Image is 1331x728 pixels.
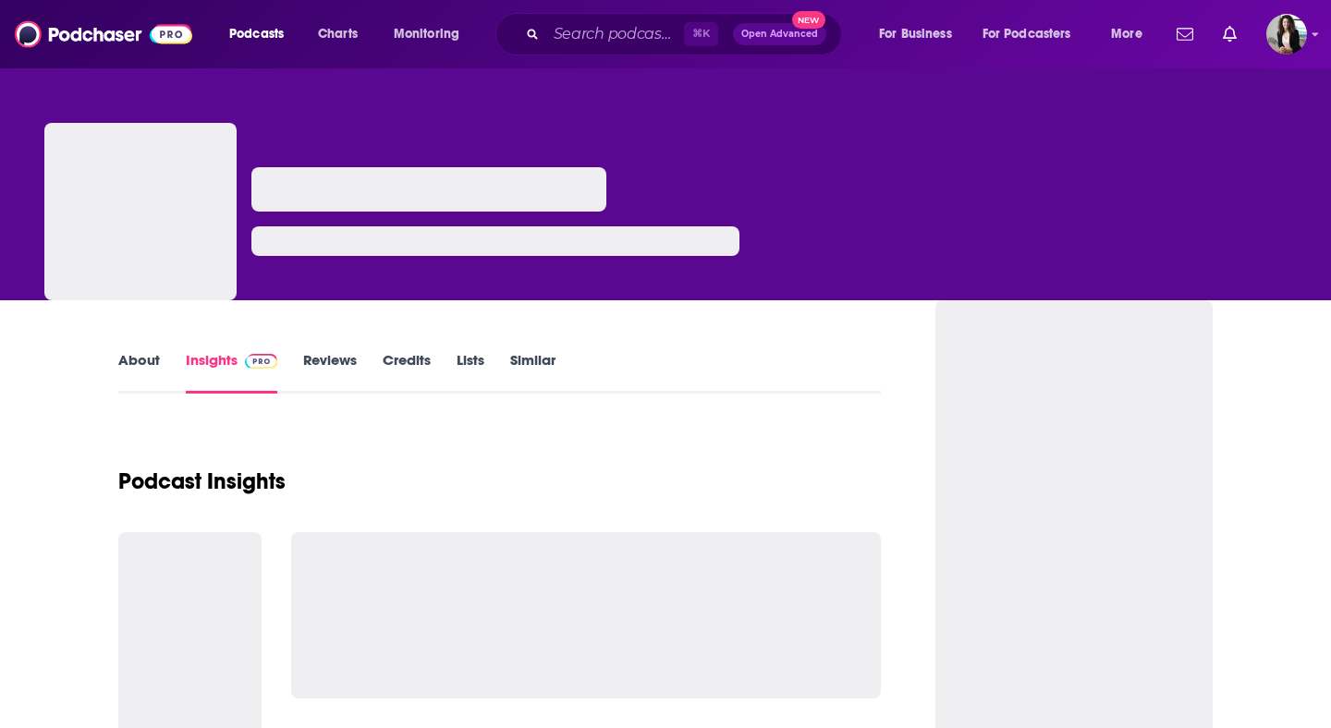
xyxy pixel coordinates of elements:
[383,351,431,394] a: Credits
[1215,18,1244,50] a: Show notifications dropdown
[546,19,684,49] input: Search podcasts, credits, & more...
[1266,14,1307,55] button: Show profile menu
[741,30,818,39] span: Open Advanced
[1098,19,1166,49] button: open menu
[118,351,160,394] a: About
[216,19,308,49] button: open menu
[792,11,825,29] span: New
[303,351,357,394] a: Reviews
[1111,21,1142,47] span: More
[879,21,952,47] span: For Business
[733,23,826,45] button: Open AdvancedNew
[15,17,192,52] img: Podchaser - Follow, Share and Rate Podcasts
[510,351,556,394] a: Similar
[866,19,975,49] button: open menu
[306,19,369,49] a: Charts
[971,19,1098,49] button: open menu
[394,21,459,47] span: Monitoring
[457,351,484,394] a: Lists
[1266,14,1307,55] span: Logged in as ElizabethCole
[118,467,286,495] h1: Podcast Insights
[1169,18,1201,50] a: Show notifications dropdown
[318,21,358,47] span: Charts
[186,351,277,394] a: InsightsPodchaser Pro
[381,19,483,49] button: open menu
[245,354,277,369] img: Podchaser Pro
[513,13,860,55] div: Search podcasts, credits, & more...
[1266,14,1307,55] img: User Profile
[229,21,284,47] span: Podcasts
[983,21,1071,47] span: For Podcasters
[684,22,718,46] span: ⌘ K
